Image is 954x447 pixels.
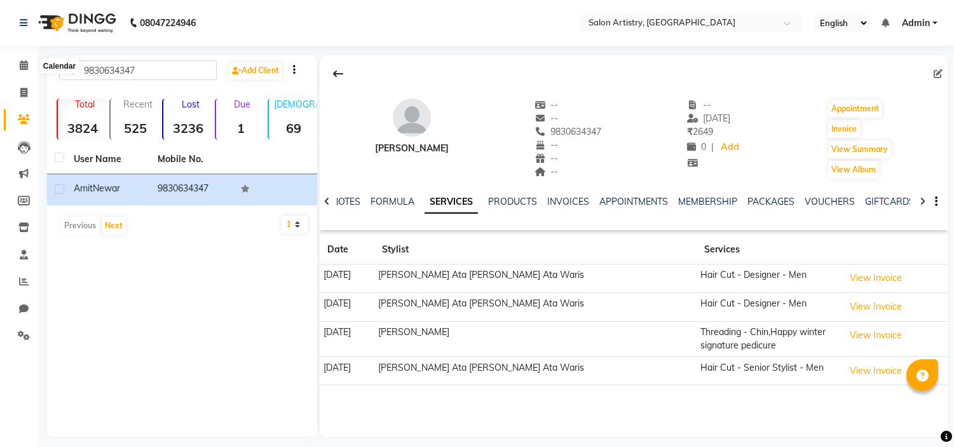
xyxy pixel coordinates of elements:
td: Hair Cut - Designer - Men [697,265,840,293]
span: -- [535,113,559,124]
span: [DATE] [687,113,731,124]
div: Back to Client [325,62,351,86]
span: Amit [74,182,93,194]
button: View Invoice [844,361,908,381]
td: [PERSON_NAME] [374,321,697,357]
span: ₹ [687,126,693,137]
td: Threading - Chin,Happy winter signature pedicure [697,321,840,357]
span: -- [535,166,559,177]
strong: 1 [216,120,265,136]
strong: 525 [111,120,160,136]
button: View Invoice [844,268,908,288]
div: [PERSON_NAME] [375,142,449,155]
span: 2649 [687,126,713,137]
span: -- [535,153,559,164]
button: Next [102,217,126,235]
a: SERVICES [425,191,478,214]
td: [PERSON_NAME] Ata [PERSON_NAME] Ata Waris [374,292,697,321]
img: logo [32,5,119,41]
td: [DATE] [320,321,374,357]
strong: 3236 [163,120,212,136]
a: Add Client [229,62,282,79]
p: Lost [168,99,212,110]
a: APPOINTMENTS [599,196,668,207]
a: FORMULA [371,196,414,207]
a: NOTES [332,196,360,207]
button: Appointment [828,100,882,118]
span: -- [535,99,559,111]
th: User Name [66,145,150,174]
p: Due [219,99,265,110]
td: [DATE] [320,292,374,321]
p: Recent [116,99,160,110]
iframe: chat widget [901,396,941,434]
span: 9830634347 [535,126,602,137]
td: [PERSON_NAME] Ata [PERSON_NAME] Ata Waris [374,265,697,293]
button: Invoice [828,120,860,138]
th: Stylist [374,235,697,265]
button: View Invoice [844,326,908,345]
img: avatar [393,99,431,137]
span: | [711,141,714,154]
p: Total [63,99,107,110]
a: INVOICES [547,196,589,207]
span: Admin [902,17,930,30]
button: View Summary [828,141,891,158]
span: 0 [687,141,706,153]
a: MEMBERSHIP [678,196,737,207]
a: GIFTCARDS [865,196,915,207]
a: Add [719,139,741,156]
a: PRODUCTS [488,196,537,207]
th: Services [697,235,840,265]
span: -- [687,99,711,111]
a: PACKAGES [747,196,794,207]
td: [DATE] [320,357,374,385]
td: [PERSON_NAME] Ata [PERSON_NAME] Ata Waris [374,357,697,385]
div: Calendar [40,58,79,74]
b: 08047224946 [140,5,196,41]
button: View Album [828,161,879,179]
td: 9830634347 [150,174,234,205]
span: Newar [93,182,120,194]
strong: 69 [269,120,318,136]
button: View Invoice [844,297,908,317]
p: [DEMOGRAPHIC_DATA] [274,99,318,110]
th: Date [320,235,374,265]
input: Search by Name/Mobile/Email/Code [59,60,217,80]
td: Hair Cut - Senior Stylist - Men [697,357,840,385]
span: -- [535,139,559,151]
a: VOUCHERS [805,196,855,207]
td: [DATE] [320,265,374,293]
td: Hair Cut - Designer - Men [697,292,840,321]
th: Mobile No. [150,145,234,174]
strong: 3824 [58,120,107,136]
